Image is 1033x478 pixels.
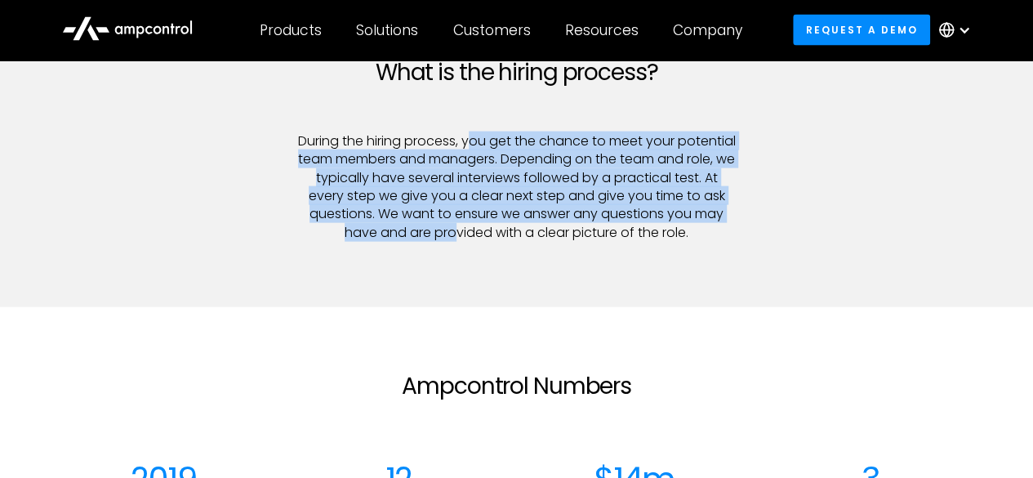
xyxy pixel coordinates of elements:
[793,15,930,45] a: Request a demo
[453,21,531,39] div: Customers
[297,373,736,400] h2: Ampcontrol Numbers
[565,21,639,39] div: Resources
[260,21,322,39] div: Products
[673,21,742,39] div: Company
[297,59,736,87] h2: What is the hiring process?
[356,21,418,39] div: Solutions
[297,132,736,242] p: During the hiring process, you get the chance to meet your potential team members and managers. D...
